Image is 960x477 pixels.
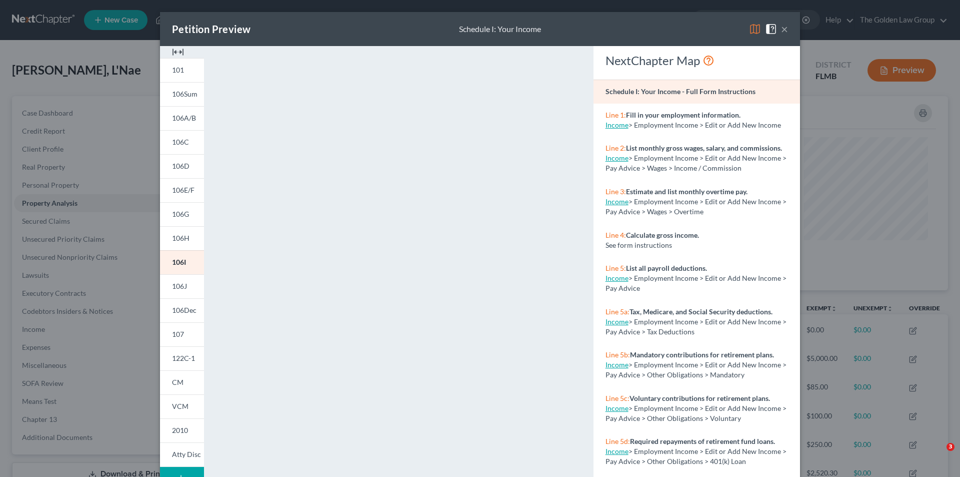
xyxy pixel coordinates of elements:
[172,378,183,386] span: CM
[160,202,204,226] a: 106G
[160,58,204,82] a: 101
[160,442,204,467] a: Atty Disc
[160,322,204,346] a: 107
[605,154,628,162] a: Income
[605,187,626,196] span: Line 3:
[605,404,628,412] a: Income
[160,298,204,322] a: 106Dec
[172,114,196,122] span: 106A/B
[605,317,786,336] span: > Employment Income > Edit or Add New Income > Pay Advice > Tax Deductions
[160,418,204,442] a: 2010
[459,24,541,35] div: Schedule I: Your Income
[605,53,788,69] div: NextChapter Map
[605,121,628,129] a: Income
[605,447,786,465] span: > Employment Income > Edit or Add New Income > Pay Advice > Other Obligations > 401(k) Loan
[605,404,786,422] span: > Employment Income > Edit or Add New Income > Pay Advice > Other Obligations > Voluntary
[605,437,630,445] span: Line 5d:
[626,264,707,272] strong: List all payroll deductions.
[160,154,204,178] a: 106D
[172,138,189,146] span: 106C
[946,443,954,451] span: 3
[605,447,628,455] a: Income
[160,106,204,130] a: 106A/B
[172,210,189,218] span: 106G
[626,144,782,152] strong: List monthly gross wages, salary, and commissions.
[160,346,204,370] a: 122C-1
[172,46,184,58] img: expand-e0f6d898513216a626fdd78e52531dac95497ffd26381d4c15ee2fc46db09dca.svg
[626,231,699,239] strong: Calculate gross income.
[605,197,786,216] span: > Employment Income > Edit or Add New Income > Pay Advice > Wages > Overtime
[605,360,628,369] a: Income
[626,111,740,119] strong: Fill in your employment information.
[160,370,204,394] a: CM
[160,82,204,106] a: 106Sum
[160,250,204,274] a: 106I
[160,226,204,250] a: 106H
[172,306,196,314] span: 106Dec
[629,394,770,402] strong: Voluntary contributions for retirement plans.
[605,154,786,172] span: > Employment Income > Edit or Add New Income > Pay Advice > Wages > Income / Commission
[160,130,204,154] a: 106C
[630,437,775,445] strong: Required repayments of retirement fund loans.
[630,350,774,359] strong: Mandatory contributions for retirement plans.
[605,111,626,119] span: Line 1:
[605,144,626,152] span: Line 2:
[626,187,747,196] strong: Estimate and list monthly overtime pay.
[172,162,189,170] span: 106D
[172,186,194,194] span: 106E/F
[172,282,187,290] span: 106J
[160,178,204,202] a: 106E/F
[172,426,188,434] span: 2010
[926,443,950,467] iframe: Intercom live chat
[605,231,626,239] span: Line 4:
[605,350,630,359] span: Line 5b:
[172,22,250,36] div: Petition Preview
[160,394,204,418] a: VCM
[605,274,786,292] span: > Employment Income > Edit or Add New Income > Pay Advice
[172,450,201,458] span: Atty Disc
[605,394,629,402] span: Line 5c:
[172,354,195,362] span: 122C-1
[781,23,788,35] button: ×
[172,66,184,74] span: 101
[172,330,184,338] span: 107
[172,234,189,242] span: 106H
[628,121,781,129] span: > Employment Income > Edit or Add New Income
[172,90,197,98] span: 106Sum
[605,87,755,96] strong: Schedule I: Your Income - Full Form Instructions
[605,317,628,326] a: Income
[172,258,186,266] span: 106I
[605,241,672,249] span: See form instructions
[172,402,188,410] span: VCM
[605,360,786,379] span: > Employment Income > Edit or Add New Income > Pay Advice > Other Obligations > Mandatory
[605,197,628,206] a: Income
[765,23,777,35] img: help-close-5ba153eb36485ed6c1ea00a893f15db1cb9b99d6cae46e1a8edb6c62d00a1a76.svg
[605,307,629,316] span: Line 5a:
[160,274,204,298] a: 106J
[749,23,761,35] img: map-eea8200ae884c6f1103ae1953ef3d486a96c86aabb227e865a55264e3737af1f.svg
[605,274,628,282] a: Income
[605,264,626,272] span: Line 5:
[629,307,772,316] strong: Tax, Medicare, and Social Security deductions.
